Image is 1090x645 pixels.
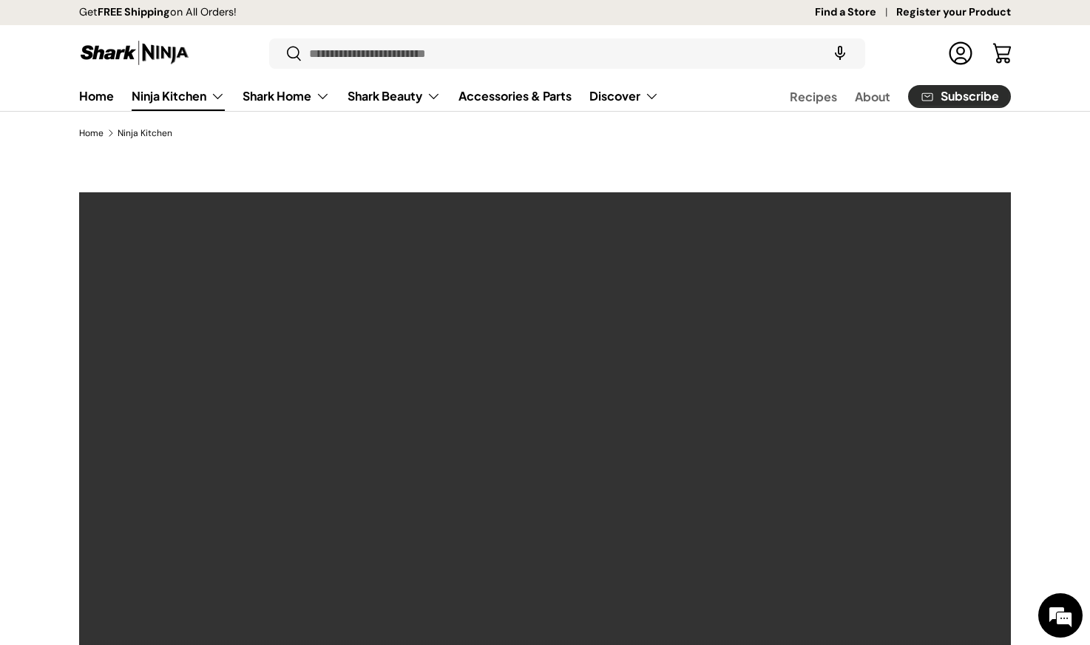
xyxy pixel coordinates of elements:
[941,90,999,102] span: Subscribe
[234,81,339,111] summary: Shark Home
[855,82,890,111] a: About
[118,129,172,138] a: Ninja Kitchen
[98,5,170,18] strong: FREE Shipping
[79,126,1011,140] nav: Breadcrumbs
[79,81,114,110] a: Home
[339,81,450,111] summary: Shark Beauty
[790,82,837,111] a: Recipes
[79,38,190,67] img: Shark Ninja Philippines
[580,81,668,111] summary: Discover
[79,81,659,111] nav: Primary
[896,4,1011,21] a: Register your Product
[815,4,896,21] a: Find a Store
[754,81,1011,111] nav: Secondary
[123,81,234,111] summary: Ninja Kitchen
[79,129,104,138] a: Home
[816,37,864,70] speech-search-button: Search by voice
[908,85,1011,108] a: Subscribe
[458,81,572,110] a: Accessories & Parts
[79,4,237,21] p: Get on All Orders!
